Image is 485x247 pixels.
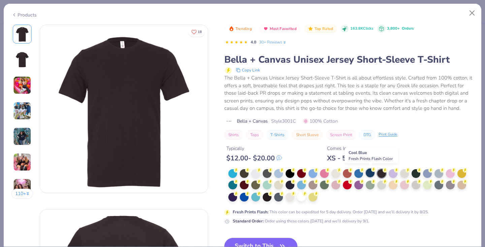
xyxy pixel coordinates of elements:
button: T-Shirts [266,130,289,140]
div: The Bella + Canvas Unisex Jersey Short-Sleeve T-Shirt is all about effortless style. Crafted from... [224,74,474,112]
img: User generated content [13,127,31,146]
span: 100% Cotton [303,118,338,125]
button: Badge Button [304,25,336,33]
div: This color can be expedited for 5 day delivery. Order [DATE] and we’ll delivery it by 8/25. [233,209,429,215]
button: Screen Print [326,130,356,140]
button: Shirts [224,130,243,140]
img: Trending sort [229,26,234,31]
div: Products [11,11,37,19]
span: Trending [235,27,252,31]
img: Back [14,52,30,68]
button: Like [188,27,205,37]
img: User generated content [13,76,31,94]
img: brand logo [224,119,233,124]
span: Bella + Canvas [237,118,268,125]
span: 4.8 [251,39,256,45]
div: Comes In [327,145,354,152]
img: Top Rated sort [308,26,313,31]
button: 110+ [11,189,33,199]
div: Order using these colors [DATE] and we’ll delivery by 9/1. [233,218,369,224]
span: Fresh Prints Flash Color [349,156,393,161]
img: User generated content [13,179,31,197]
span: Most Favorited [270,27,297,31]
strong: Fresh Prints Flash : [233,209,268,215]
div: Cool Blue [345,148,398,163]
div: 3,800+ [387,26,414,32]
img: Most Favorited sort [263,26,268,31]
div: $ 12.00 - $ 20.00 [226,154,282,162]
button: copy to clipboard [234,66,262,74]
button: Badge Button [225,25,255,33]
img: User generated content [13,153,31,171]
div: Print Guide [379,132,397,137]
div: Typically [226,145,282,152]
button: DTG [359,130,375,140]
strong: Standard Order : [233,218,264,224]
button: Badge Button [259,25,300,33]
span: Top Rated [315,27,333,31]
span: 163.8K Clicks [350,26,373,32]
button: Tops [246,130,263,140]
div: Bella + Canvas Unisex Jersey Short-Sleeve T-Shirt [224,53,474,66]
div: 4.8 Stars [225,37,248,48]
img: Front [14,26,30,42]
span: Style 3001C [271,118,296,125]
span: 18 [198,30,202,34]
span: Orders [402,26,414,31]
img: Front [40,25,208,193]
button: Short Sleeve [292,130,323,140]
div: XS - 5XL [327,154,354,162]
img: User generated content [13,102,31,120]
a: 30+ Reviews [259,39,287,45]
button: Close [466,7,479,20]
